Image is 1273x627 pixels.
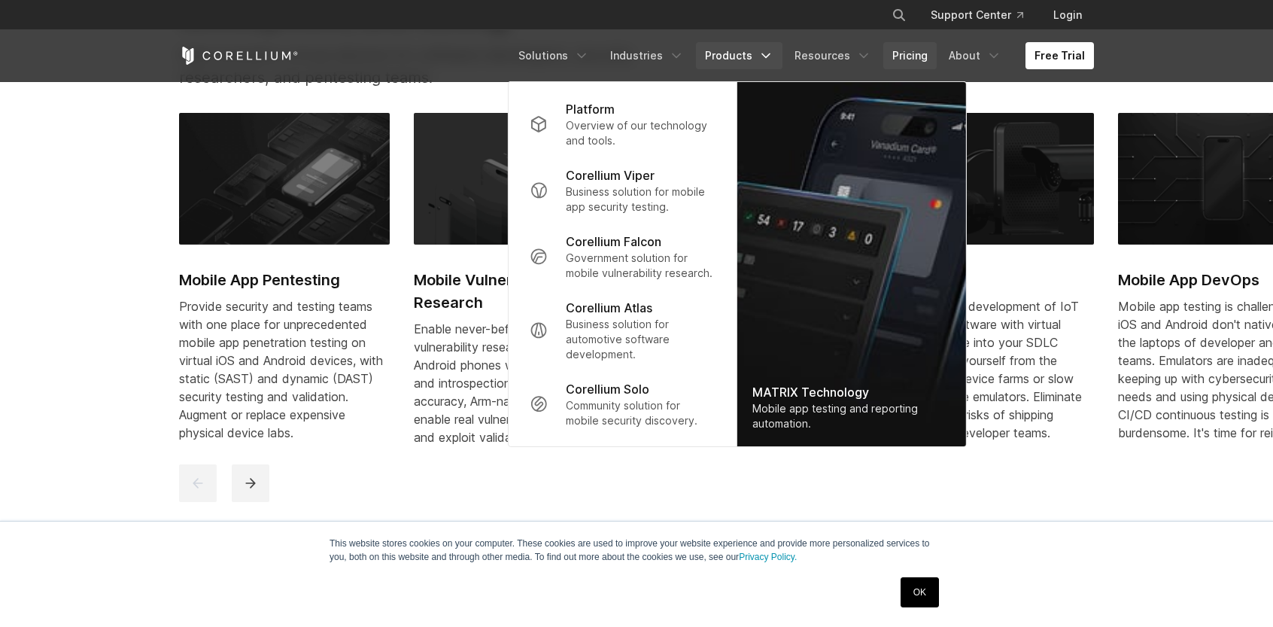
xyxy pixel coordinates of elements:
[785,42,880,69] a: Resources
[509,42,1094,69] div: Navigation Menu
[509,42,598,69] a: Solutions
[883,113,1094,459] a: IoT DevOps IoT DevOps Modernize the development of IoT embedded software with virtual devices tha...
[566,380,649,398] p: Corellium Solo
[901,577,939,607] a: OK
[414,269,624,314] h2: Mobile Vulnerability Research
[330,537,943,564] p: This website stores cookies on your computer. These cookies are used to improve your website expe...
[873,2,1094,29] div: Navigation Menu
[566,251,715,281] p: Government solution for mobile vulnerability research.
[752,383,951,401] div: MATRIX Technology
[518,157,728,224] a: Corellium Viper Business solution for mobile app security testing.
[886,2,913,29] button: Search
[739,552,797,562] a: Privacy Policy.
[566,233,661,251] p: Corellium Falcon
[179,269,390,291] h2: Mobile App Pentesting
[1025,42,1094,69] a: Free Trial
[414,113,624,464] a: Mobile Vulnerability Research Mobile Vulnerability Research Enable never-before-possible security...
[179,297,390,442] div: Provide security and testing teams with one place for unprecedented mobile app penetration testin...
[566,299,652,317] p: Corellium Atlas
[737,82,966,446] img: Matrix_WebNav_1x
[414,320,624,446] div: Enable never-before-possible security vulnerability research for iOS and Android phones with deep...
[883,297,1094,442] div: Modernize the development of IoT embedded software with virtual devices that tie into your SDLC p...
[518,224,728,290] a: Corellium Falcon Government solution for mobile vulnerability research.
[179,113,390,244] img: Mobile App Pentesting
[566,118,715,148] p: Overview of our technology and tools.
[179,47,299,65] a: Corellium Home
[179,113,390,459] a: Mobile App Pentesting Mobile App Pentesting Provide security and testing teams with one place for...
[696,42,782,69] a: Products
[232,464,269,502] button: next
[414,113,624,244] img: Mobile Vulnerability Research
[179,464,217,502] button: previous
[919,2,1035,29] a: Support Center
[1041,2,1094,29] a: Login
[566,166,655,184] p: Corellium Viper
[566,398,715,428] p: Community solution for mobile security discovery.
[518,290,728,371] a: Corellium Atlas Business solution for automotive software development.
[566,317,715,362] p: Business solution for automotive software development.
[518,91,728,157] a: Platform Overview of our technology and tools.
[940,42,1010,69] a: About
[601,42,693,69] a: Industries
[737,82,966,446] a: MATRIX Technology Mobile app testing and reporting automation.
[566,184,715,215] p: Business solution for mobile app security testing.
[883,113,1094,244] img: IoT DevOps
[752,401,951,431] div: Mobile app testing and reporting automation.
[518,371,728,437] a: Corellium Solo Community solution for mobile security discovery.
[883,42,937,69] a: Pricing
[883,269,1094,291] h2: IoT DevOps
[566,100,615,118] p: Platform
